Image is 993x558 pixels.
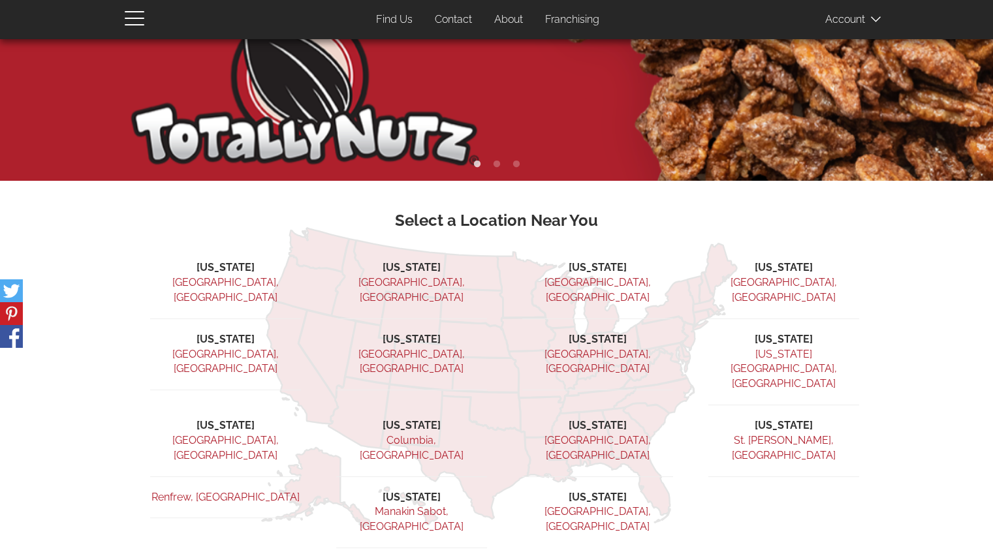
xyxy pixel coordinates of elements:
[708,260,859,275] li: [US_STATE]
[358,276,465,303] a: [GEOGRAPHIC_DATA], [GEOGRAPHIC_DATA]
[490,158,503,171] button: 2 of 3
[172,434,279,461] a: [GEOGRAPHIC_DATA], [GEOGRAPHIC_DATA]
[150,260,301,275] li: [US_STATE]
[150,418,301,433] li: [US_STATE]
[510,158,523,171] button: 3 of 3
[336,490,487,505] li: [US_STATE]
[522,332,673,347] li: [US_STATE]
[366,7,422,33] a: Find Us
[336,260,487,275] li: [US_STATE]
[731,348,837,390] a: [US_STATE][GEOGRAPHIC_DATA], [GEOGRAPHIC_DATA]
[544,348,651,375] a: [GEOGRAPHIC_DATA], [GEOGRAPHIC_DATA]
[360,505,464,533] a: Manakin Sabot, [GEOGRAPHIC_DATA]
[522,490,673,505] li: [US_STATE]
[522,418,673,433] li: [US_STATE]
[544,505,651,533] a: [GEOGRAPHIC_DATA], [GEOGRAPHIC_DATA]
[358,348,465,375] a: [GEOGRAPHIC_DATA], [GEOGRAPHIC_DATA]
[732,434,836,461] a: St. [PERSON_NAME], [GEOGRAPHIC_DATA]
[522,260,673,275] li: [US_STATE]
[134,212,859,229] h3: Select a Location Near You
[172,276,279,303] a: [GEOGRAPHIC_DATA], [GEOGRAPHIC_DATA]
[336,418,487,433] li: [US_STATE]
[425,7,482,33] a: Contact
[336,332,487,347] li: [US_STATE]
[484,7,533,33] a: About
[731,276,837,303] a: [GEOGRAPHIC_DATA], [GEOGRAPHIC_DATA]
[172,348,279,375] a: [GEOGRAPHIC_DATA], [GEOGRAPHIC_DATA]
[150,332,301,347] li: [US_STATE]
[471,158,484,171] button: 1 of 3
[708,332,859,347] li: [US_STATE]
[544,434,651,461] a: [GEOGRAPHIC_DATA], [GEOGRAPHIC_DATA]
[708,418,859,433] li: [US_STATE]
[544,276,651,303] a: [GEOGRAPHIC_DATA], [GEOGRAPHIC_DATA]
[535,7,609,33] a: Franchising
[360,434,464,461] a: Columbia, [GEOGRAPHIC_DATA]
[151,491,300,503] a: Renfrew, [GEOGRAPHIC_DATA]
